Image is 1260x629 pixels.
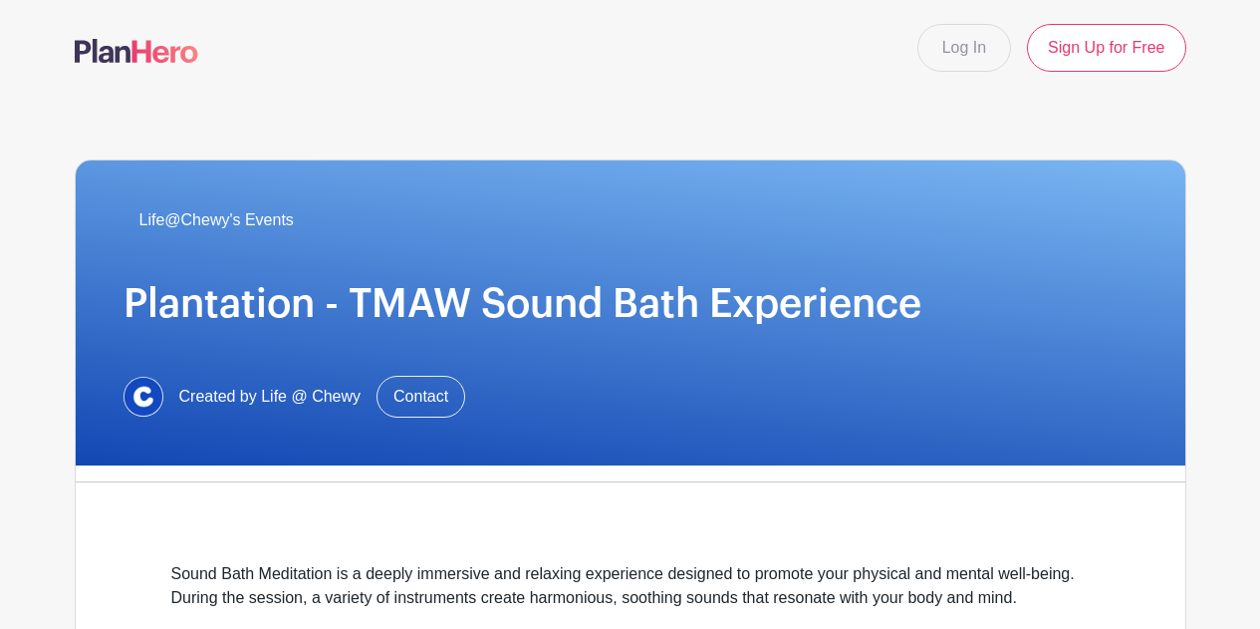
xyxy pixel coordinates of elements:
img: 1629734264472.jfif [124,377,163,417]
span: Created by Life @ Chewy [179,385,362,409]
a: Sign Up for Free [1027,24,1185,72]
img: logo-507f7623f17ff9eddc593b1ce0a138ce2505c220e1c5a4e2b4648c50719b7d32.svg [75,39,198,63]
a: Log In [917,24,1011,72]
span: Life@Chewy's Events [139,208,294,232]
h1: Plantation - TMAW Sound Bath Experience [124,280,1137,328]
a: Contact [377,376,465,418]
